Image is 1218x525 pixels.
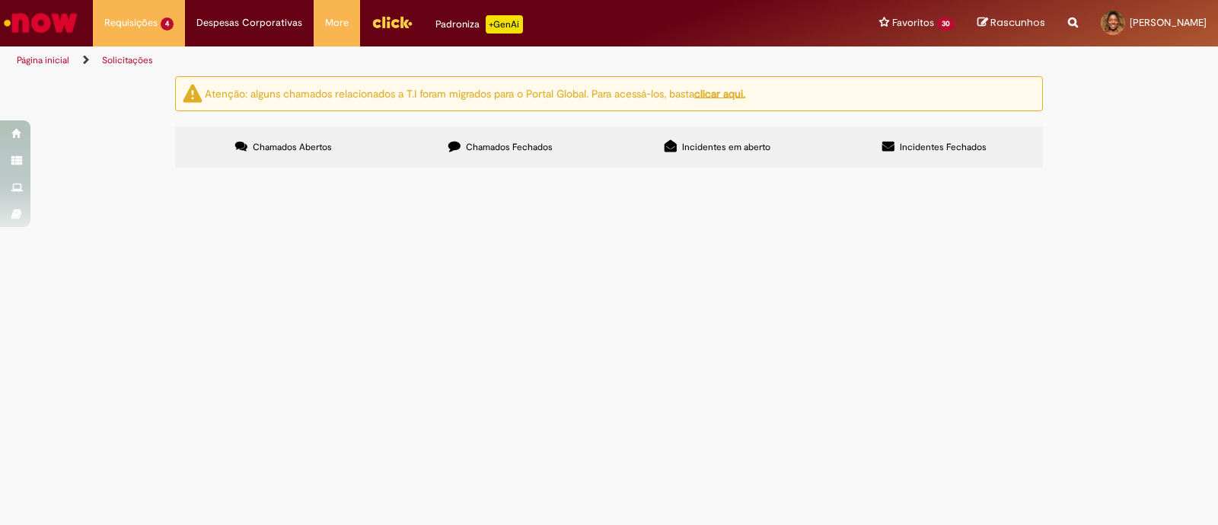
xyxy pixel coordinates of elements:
[371,11,413,34] img: click_logo_yellow_360x200.png
[682,141,770,153] span: Incidentes em aberto
[977,16,1045,30] a: Rascunhos
[161,18,174,30] span: 4
[17,54,69,66] a: Página inicial
[990,15,1045,30] span: Rascunhos
[1130,16,1207,29] span: [PERSON_NAME]
[253,141,332,153] span: Chamados Abertos
[937,18,955,30] span: 30
[2,8,80,38] img: ServiceNow
[196,15,302,30] span: Despesas Corporativas
[104,15,158,30] span: Requisições
[486,15,523,34] p: +GenAi
[11,46,801,75] ul: Trilhas de página
[900,141,987,153] span: Incidentes Fechados
[102,54,153,66] a: Solicitações
[694,86,745,100] a: clicar aqui.
[205,86,745,100] ng-bind-html: Atenção: alguns chamados relacionados a T.I foram migrados para o Portal Global. Para acessá-los,...
[325,15,349,30] span: More
[435,15,523,34] div: Padroniza
[466,141,553,153] span: Chamados Fechados
[892,15,934,30] span: Favoritos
